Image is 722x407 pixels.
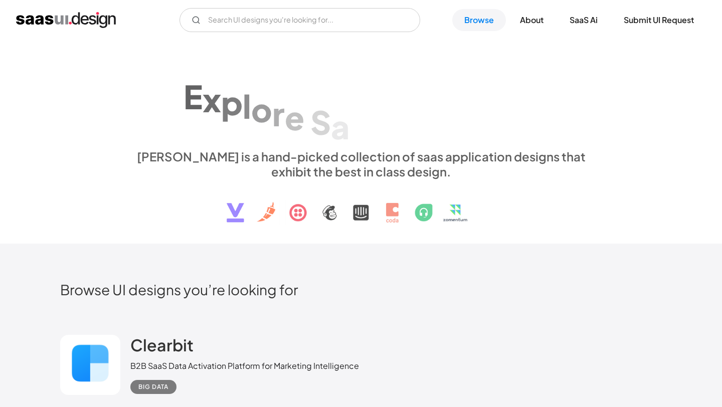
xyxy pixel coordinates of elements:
[184,77,203,116] div: E
[243,87,251,125] div: l
[130,335,194,355] h2: Clearbit
[310,103,331,141] div: S
[331,107,349,146] div: a
[130,149,592,179] div: [PERSON_NAME] is a hand-picked collection of saas application designs that exhibit the best in cl...
[221,83,243,122] div: p
[138,381,168,393] div: Big Data
[508,9,556,31] a: About
[179,8,420,32] input: Search UI designs you're looking for...
[251,90,272,129] div: o
[285,98,304,137] div: e
[452,9,506,31] a: Browse
[130,360,359,372] div: B2B SaaS Data Activation Platform for Marketing Intelligence
[130,335,194,360] a: Clearbit
[16,12,116,28] a: home
[130,62,592,139] h1: Explore SaaS UI design patterns & interactions.
[209,179,513,231] img: text, icon, saas logo
[60,281,662,298] h2: Browse UI designs you’re looking for
[558,9,610,31] a: SaaS Ai
[179,8,420,32] form: Email Form
[203,80,221,119] div: x
[272,94,285,133] div: r
[612,9,706,31] a: Submit UI Request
